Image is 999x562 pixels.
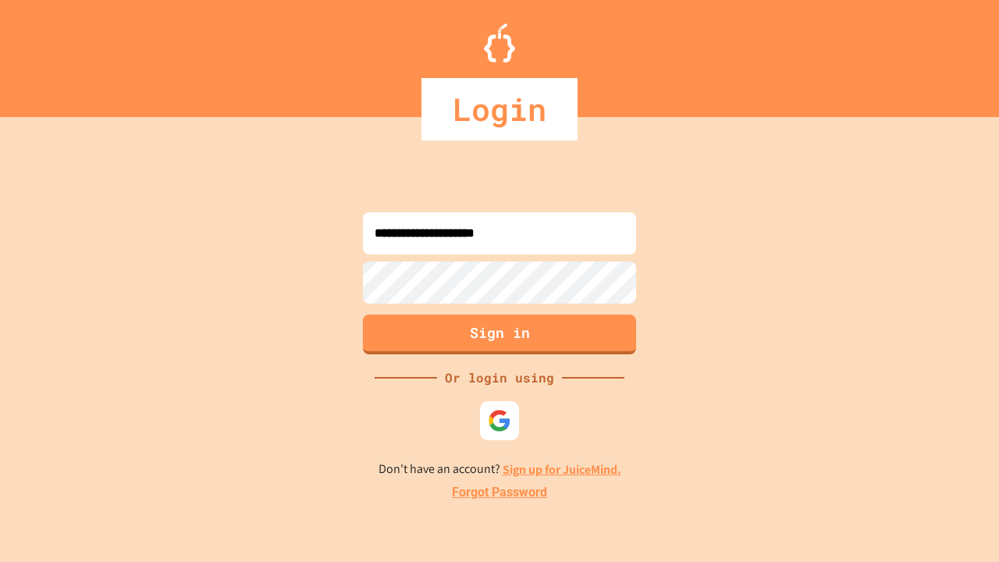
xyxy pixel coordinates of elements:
a: Forgot Password [452,483,547,502]
img: google-icon.svg [488,409,511,432]
div: Or login using [437,368,562,387]
button: Sign in [363,315,636,354]
p: Don't have an account? [379,460,621,479]
a: Sign up for JuiceMind. [503,461,621,478]
img: Logo.svg [484,23,515,62]
div: Login [421,78,578,140]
